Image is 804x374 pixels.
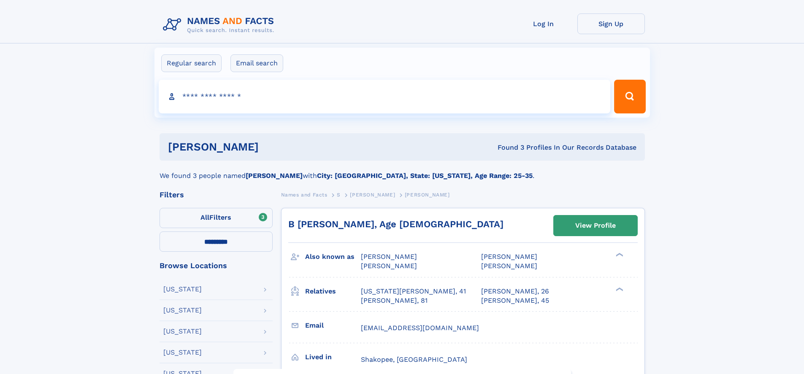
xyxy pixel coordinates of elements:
[200,213,209,221] span: All
[481,253,537,261] span: [PERSON_NAME]
[163,349,202,356] div: [US_STATE]
[577,13,645,34] a: Sign Up
[160,191,273,199] div: Filters
[163,307,202,314] div: [US_STATE]
[337,192,341,198] span: S
[361,262,417,270] span: [PERSON_NAME]
[350,192,395,198] span: [PERSON_NAME]
[230,54,283,72] label: Email search
[246,172,303,180] b: [PERSON_NAME]
[317,172,533,180] b: City: [GEOGRAPHIC_DATA], State: [US_STATE], Age Range: 25-35
[481,262,537,270] span: [PERSON_NAME]
[160,208,273,228] label: Filters
[361,287,466,296] a: [US_STATE][PERSON_NAME], 41
[168,142,378,152] h1: [PERSON_NAME]
[163,286,202,293] div: [US_STATE]
[161,54,222,72] label: Regular search
[614,286,624,292] div: ❯
[160,13,281,36] img: Logo Names and Facts
[159,80,611,113] input: search input
[361,324,479,332] span: [EMAIL_ADDRESS][DOMAIN_NAME]
[614,252,624,258] div: ❯
[337,189,341,200] a: S
[160,161,645,181] div: We found 3 people named with .
[481,296,549,305] a: [PERSON_NAME], 45
[554,215,637,236] a: View Profile
[481,287,549,296] a: [PERSON_NAME], 26
[305,250,361,264] h3: Also known as
[614,80,645,113] button: Search Button
[378,143,636,152] div: Found 3 Profiles In Our Records Database
[361,296,428,305] a: [PERSON_NAME], 81
[305,284,361,299] h3: Relatives
[361,355,467,363] span: Shakopee, [GEOGRAPHIC_DATA]
[305,350,361,364] h3: Lived in
[163,328,202,335] div: [US_STATE]
[350,189,395,200] a: [PERSON_NAME]
[288,219,504,229] a: B [PERSON_NAME], Age [DEMOGRAPHIC_DATA]
[160,262,273,269] div: Browse Locations
[510,13,577,34] a: Log In
[361,253,417,261] span: [PERSON_NAME]
[281,189,328,200] a: Names and Facts
[305,318,361,333] h3: Email
[575,216,616,235] div: View Profile
[405,192,450,198] span: [PERSON_NAME]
